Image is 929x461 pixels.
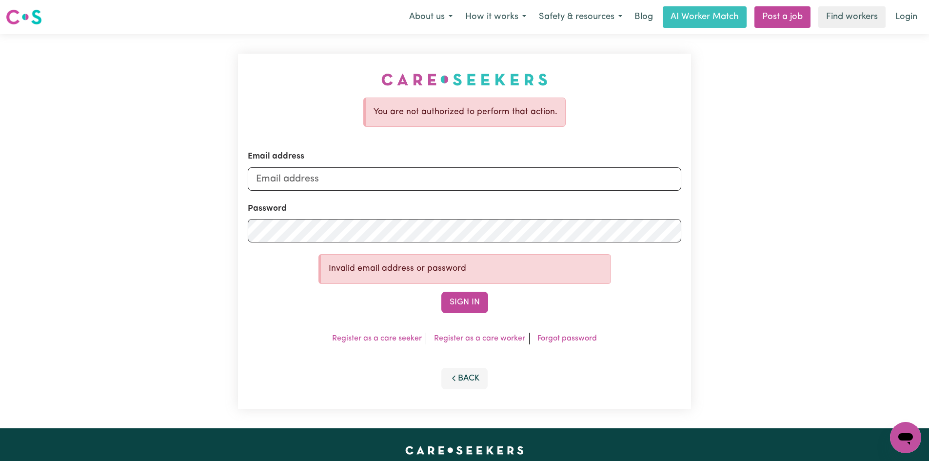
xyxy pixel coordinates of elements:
[6,8,42,26] img: Careseekers logo
[374,106,557,119] p: You are not authorized to perform that action.
[6,6,42,28] a: Careseekers logo
[533,7,629,27] button: Safety & resources
[248,167,681,191] input: Email address
[405,446,524,454] a: Careseekers home page
[754,6,810,28] a: Post a job
[434,335,525,342] a: Register as a care worker
[248,202,287,215] label: Password
[441,368,488,389] button: Back
[329,262,603,275] p: Invalid email address or password
[890,422,921,453] iframe: Button to launch messaging window
[537,335,597,342] a: Forgot password
[889,6,923,28] a: Login
[629,6,659,28] a: Blog
[441,292,488,313] button: Sign In
[459,7,533,27] button: How it works
[248,150,304,163] label: Email address
[818,6,886,28] a: Find workers
[663,6,747,28] a: AI Worker Match
[403,7,459,27] button: About us
[332,335,422,342] a: Register as a care seeker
